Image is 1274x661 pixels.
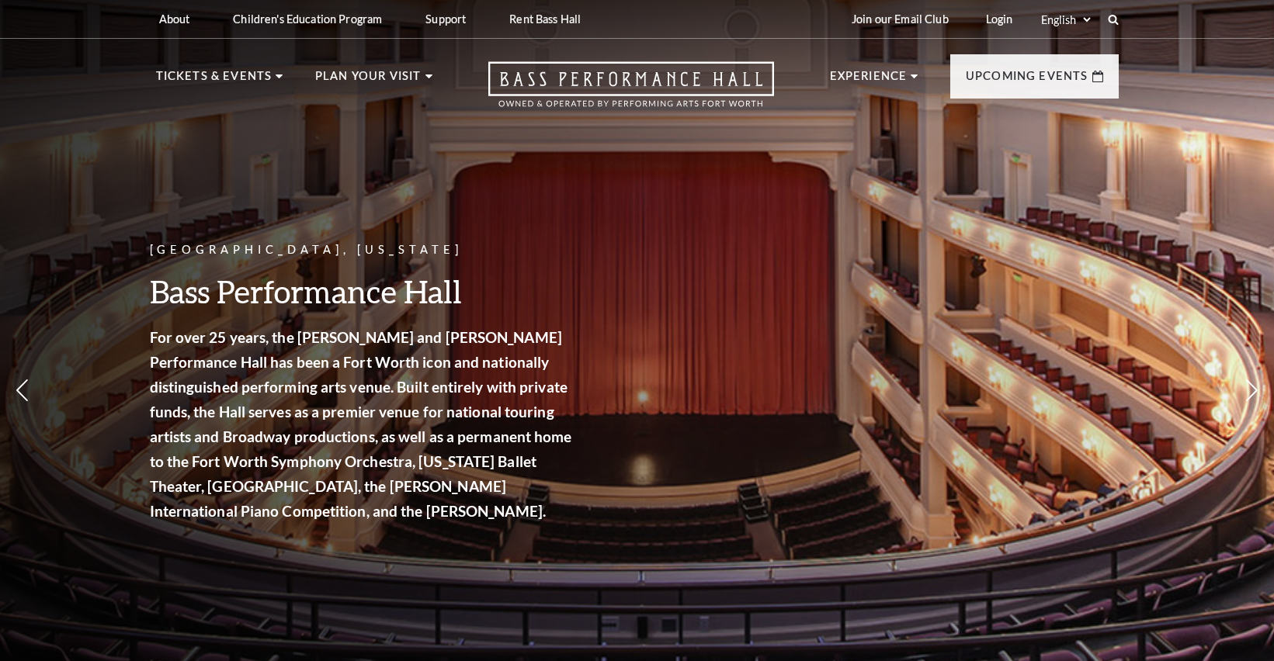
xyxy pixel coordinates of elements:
[233,12,382,26] p: Children's Education Program
[509,12,581,26] p: Rent Bass Hall
[150,328,572,520] strong: For over 25 years, the [PERSON_NAME] and [PERSON_NAME] Performance Hall has been a Fort Worth ico...
[159,12,190,26] p: About
[315,67,422,95] p: Plan Your Visit
[156,67,273,95] p: Tickets & Events
[150,272,577,311] h3: Bass Performance Hall
[425,12,466,26] p: Support
[966,67,1088,95] p: Upcoming Events
[1038,12,1093,27] select: Select:
[830,67,908,95] p: Experience
[150,241,577,260] p: [GEOGRAPHIC_DATA], [US_STATE]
